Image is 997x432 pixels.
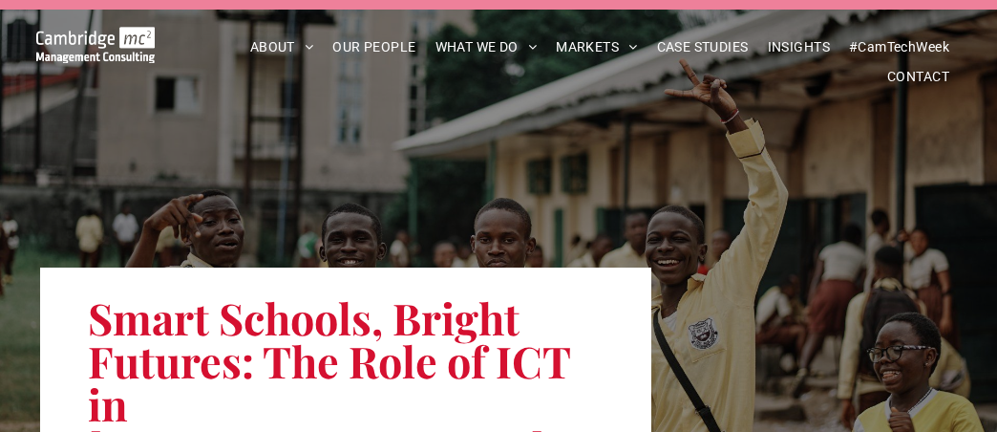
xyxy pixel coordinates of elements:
a: OUR PEOPLE [323,32,425,62]
a: ABOUT [241,32,324,62]
a: #CamTechWeek [839,32,959,62]
img: Cambridge MC Logo [36,27,155,63]
a: WHAT WE DO [426,32,547,62]
a: INSIGHTS [758,32,839,62]
a: MARKETS [546,32,647,62]
a: CASE STUDIES [647,32,758,62]
a: Your Business Transformed | Cambridge Management Consulting [36,30,155,50]
a: CONTACT [878,62,959,92]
